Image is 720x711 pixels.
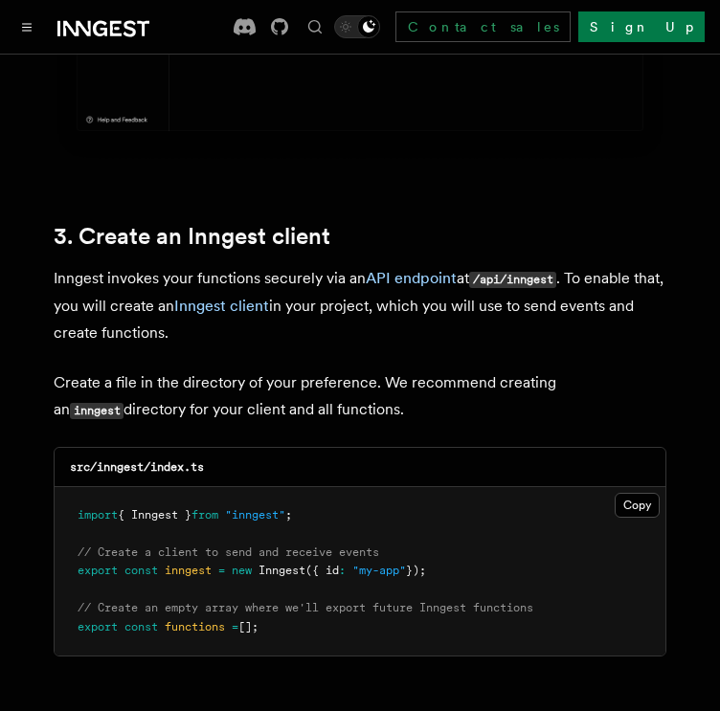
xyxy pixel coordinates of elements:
span: "my-app" [352,564,406,577]
button: Copy [615,493,660,518]
span: }); [406,564,426,577]
span: : [339,564,346,577]
a: Sign Up [578,11,705,42]
a: Inngest client [174,297,269,315]
span: // Create a client to send and receive events [78,545,379,559]
code: inngest [70,403,124,419]
a: API endpoint [366,269,457,287]
span: inngest [165,564,212,577]
span: functions [165,620,225,633]
span: = [232,620,238,633]
span: = [218,564,225,577]
span: Inngest [259,564,305,577]
span: new [232,564,252,577]
span: // Create an empty array where we'll export future Inngest functions [78,601,533,614]
a: Contact sales [395,11,571,42]
code: /api/inngest [469,272,556,288]
span: []; [238,620,259,633]
span: export [78,620,118,633]
code: src/inngest/index.ts [70,460,204,474]
p: Create a file in the directory of your preference. We recommend creating an directory for your cl... [54,369,666,424]
span: ({ id [305,564,339,577]
span: const [124,564,158,577]
span: ; [285,508,292,522]
span: "inngest" [225,508,285,522]
p: Inngest invokes your functions securely via an at . To enable that, you will create an in your pr... [54,265,666,346]
button: Toggle navigation [15,15,38,38]
a: 3. Create an Inngest client [54,223,330,250]
span: from [191,508,218,522]
span: export [78,564,118,577]
span: const [124,620,158,633]
button: Find something... [304,15,326,38]
span: { Inngest } [118,508,191,522]
button: Toggle dark mode [334,15,380,38]
span: import [78,508,118,522]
